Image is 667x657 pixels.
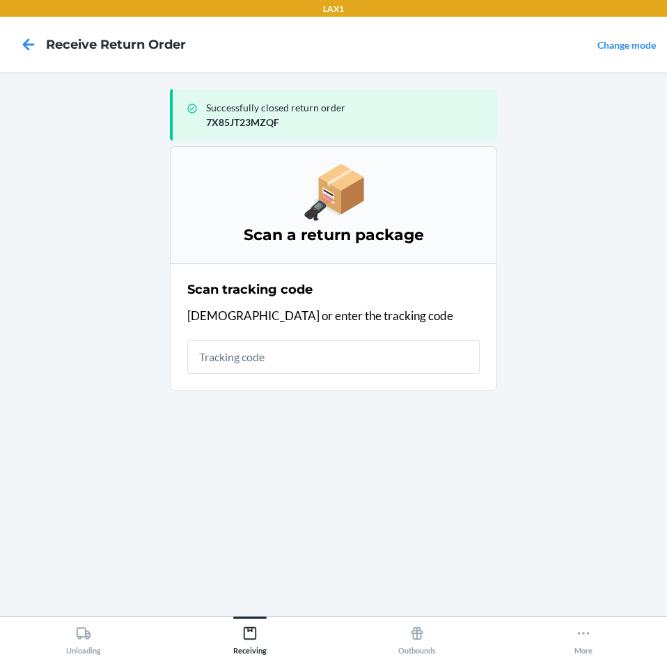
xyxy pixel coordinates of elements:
[597,39,656,51] a: Change mode
[187,307,480,325] p: [DEMOGRAPHIC_DATA] or enter the tracking code
[206,115,486,129] p: 7X85JT23MZQF
[206,100,486,115] p: Successfully closed return order
[66,620,101,655] div: Unloading
[398,620,436,655] div: Outbounds
[187,340,480,374] input: Tracking code
[46,35,186,54] h4: Receive Return Order
[233,620,267,655] div: Receiving
[187,280,313,299] h2: Scan tracking code
[167,617,334,655] button: Receiving
[187,224,480,246] h3: Scan a return package
[323,3,344,15] p: LAX1
[333,617,501,655] button: Outbounds
[574,620,593,655] div: More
